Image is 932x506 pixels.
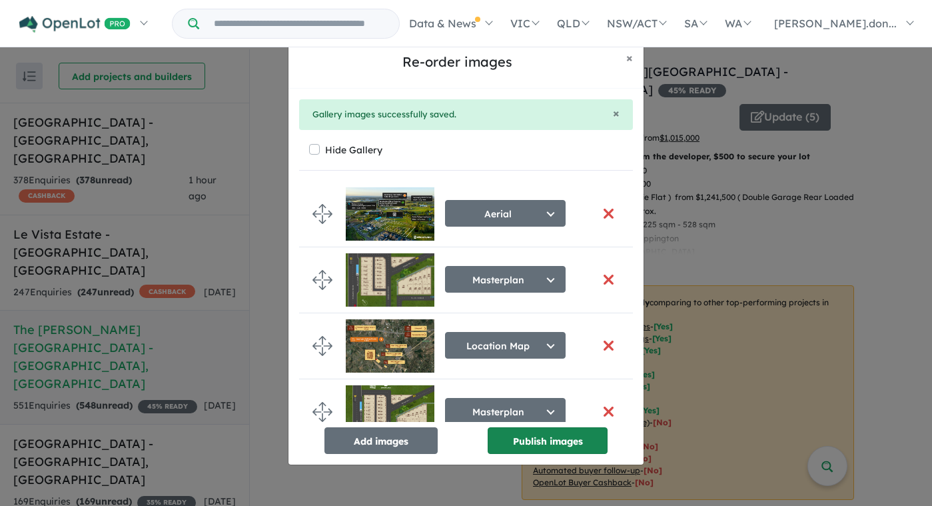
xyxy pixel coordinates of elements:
[445,398,566,425] button: Masterplan
[445,200,566,227] button: Aerial
[324,427,438,454] button: Add images
[445,266,566,293] button: Masterplan
[613,107,620,119] button: Close
[613,105,620,121] span: ×
[488,427,608,454] button: Publish images
[774,17,897,30] span: [PERSON_NAME].don...
[312,270,332,290] img: drag.svg
[202,9,396,38] input: Try estate name, suburb, builder or developer
[312,402,332,422] img: drag.svg
[312,204,332,224] img: drag.svg
[626,50,633,65] span: ×
[346,385,434,439] img: The%20Rickard%20Gardens%20Estate%20-%20Leppington___1755671196.jpg
[346,187,434,241] img: The%20Rickard%20Gardens%20Estate%20-%20Leppington___1755670805.jpg
[445,332,566,359] button: Location Map
[299,52,616,72] h5: Re-order images
[312,107,620,122] div: Gallery images successfully saved.
[346,319,434,373] img: The%20Rickard%20Gardens%20Estate%20-%20Leppington___1710808417.jpg
[312,336,332,356] img: drag.svg
[325,141,382,159] label: Hide Gallery
[19,16,131,33] img: Openlot PRO Logo White
[346,253,434,307] img: The%20Rickard%20Gardens%20Estate%20-%20Leppington___1749003603.jpg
